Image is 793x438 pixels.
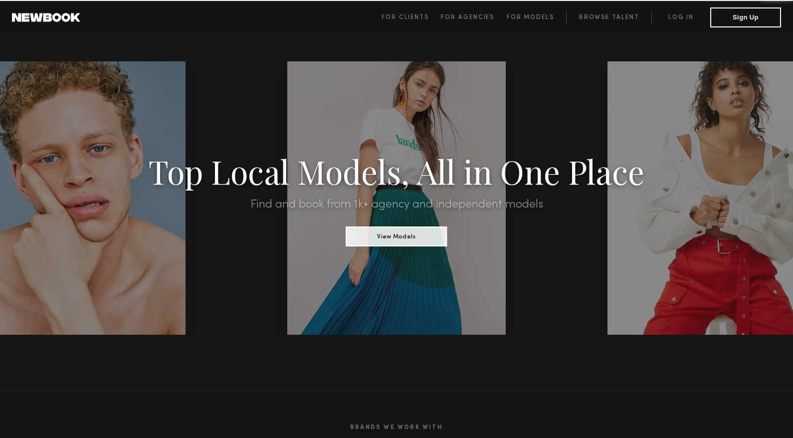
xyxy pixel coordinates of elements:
[507,14,554,20] span: For Models
[441,14,494,20] span: For Agencies
[710,7,781,27] button: Sign Up
[566,11,651,23] a: Browse Talent
[507,11,567,23] a: For Models
[382,11,441,23] a: For Clients
[59,199,734,211] h2: Find and book from 1k+ agency and independent models
[441,11,506,23] a: For Agencies
[651,11,710,23] a: Log in
[346,226,447,246] button: View Models
[346,230,447,241] a: View Models
[382,14,429,20] span: For Clients
[59,156,734,187] h1: Top Local Models, All in One Place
